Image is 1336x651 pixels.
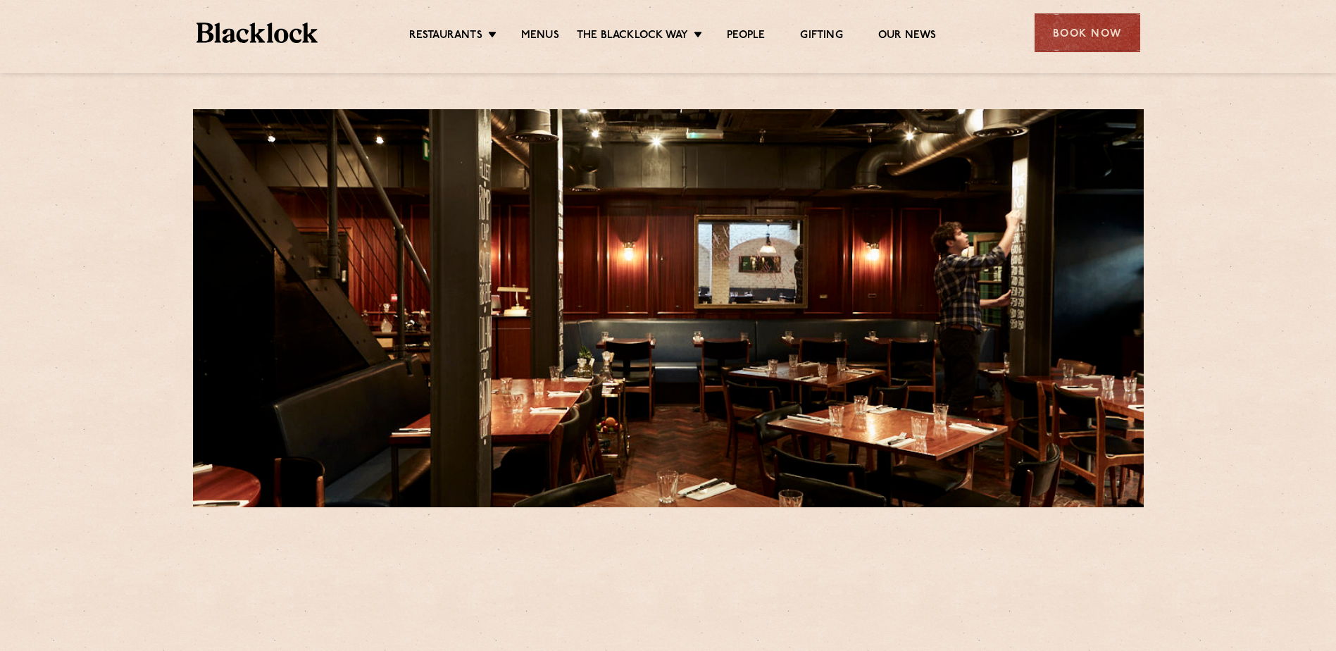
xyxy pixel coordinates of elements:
[409,29,482,44] a: Restaurants
[521,29,559,44] a: Menus
[878,29,937,44] a: Our News
[727,29,765,44] a: People
[577,29,688,44] a: The Blacklock Way
[1035,13,1140,52] div: Book Now
[800,29,842,44] a: Gifting
[196,23,318,43] img: BL_Textured_Logo-footer-cropped.svg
